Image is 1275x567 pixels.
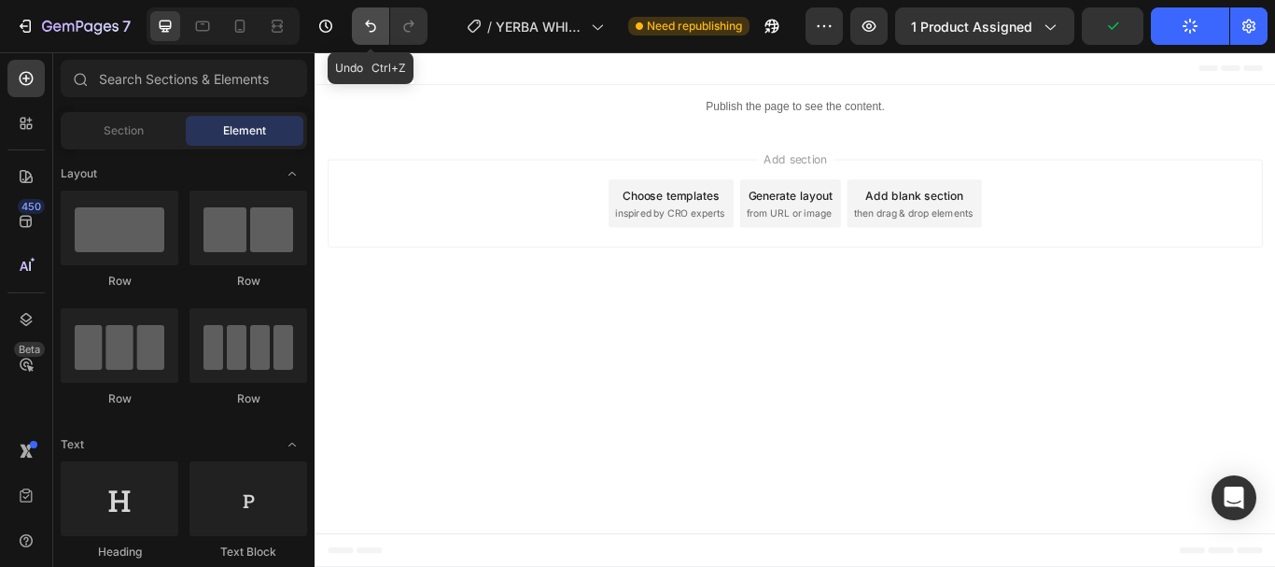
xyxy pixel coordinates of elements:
span: YERBA WHITE - W3 - [PERSON_NAME] [496,17,583,36]
div: Generate layout [506,157,604,177]
span: / [487,17,492,36]
span: Layout [61,165,97,182]
div: Row [61,273,178,290]
div: Choose templates [359,157,472,177]
span: Toggle open [277,159,307,189]
div: Open Intercom Messenger [1212,475,1256,520]
span: Add section [516,115,605,135]
input: Search Sections & Elements [61,60,307,97]
div: Row [61,390,178,407]
span: Toggle open [277,430,307,460]
div: Text Block [189,544,307,560]
div: Undo/Redo [352,7,427,45]
span: inspired by CRO experts [350,180,478,197]
div: Heading [61,544,178,560]
button: 1 product assigned [895,7,1074,45]
div: Row [189,273,307,290]
div: 450 [18,199,45,214]
span: from URL or image [503,180,603,197]
span: Element [223,122,266,139]
span: 1 product assigned [911,17,1032,36]
span: Text [61,436,84,453]
span: then drag & drop elements [628,180,767,197]
button: 7 [7,7,139,45]
div: Row [189,390,307,407]
div: Beta [14,342,45,357]
span: Section [104,122,144,139]
iframe: Design area [315,52,1275,567]
div: Add blank section [642,157,756,177]
p: 7 [122,15,131,37]
span: Need republishing [647,18,742,35]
